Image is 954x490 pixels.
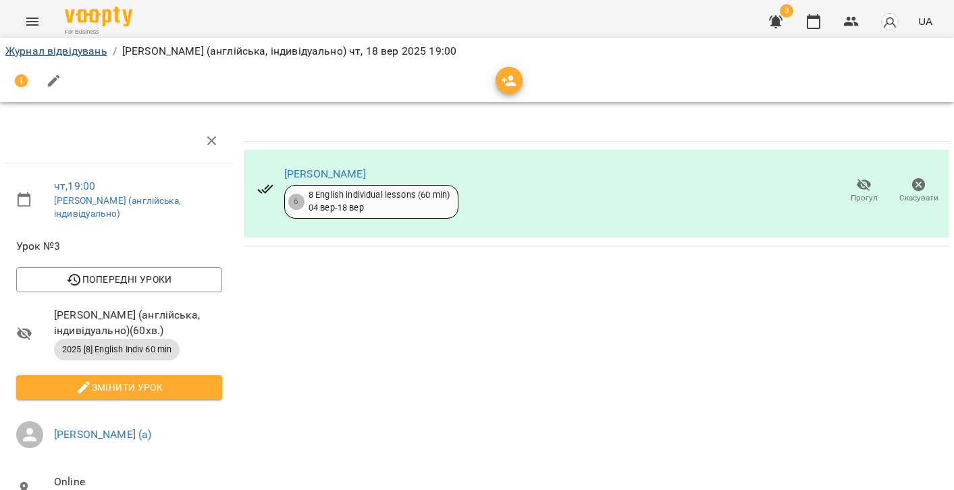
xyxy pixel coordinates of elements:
[851,192,878,204] span: Прогул
[284,167,366,180] a: [PERSON_NAME]
[899,192,938,204] span: Скасувати
[27,271,211,288] span: Попередні уроки
[16,238,222,254] span: Урок №3
[27,379,211,396] span: Змінити урок
[113,43,117,59] li: /
[880,12,899,31] img: avatar_s.png
[54,180,95,192] a: чт , 19:00
[16,267,222,292] button: Попередні уроки
[54,307,222,339] span: [PERSON_NAME] (англійська, індивідуально) ( 60 хв. )
[891,172,946,210] button: Скасувати
[54,344,180,356] span: 2025 [8] English Indiv 60 min
[54,474,222,490] span: Online
[918,14,932,28] span: UA
[54,195,181,219] a: [PERSON_NAME] (англійська, індивідуально)
[16,375,222,400] button: Змінити урок
[5,45,107,57] a: Журнал відвідувань
[65,7,132,26] img: Voopty Logo
[16,5,49,38] button: Menu
[5,43,949,59] nav: breadcrumb
[780,4,793,18] span: 3
[913,9,938,34] button: UA
[65,28,132,36] span: For Business
[837,172,891,210] button: Прогул
[309,189,450,214] div: 8 English individual lessons (60 min) 04 вер - 18 вер
[122,43,456,59] p: [PERSON_NAME] (англійська, індивідуально) чт, 18 вер 2025 19:00
[288,194,304,210] div: 6
[54,428,152,441] a: [PERSON_NAME] (а)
